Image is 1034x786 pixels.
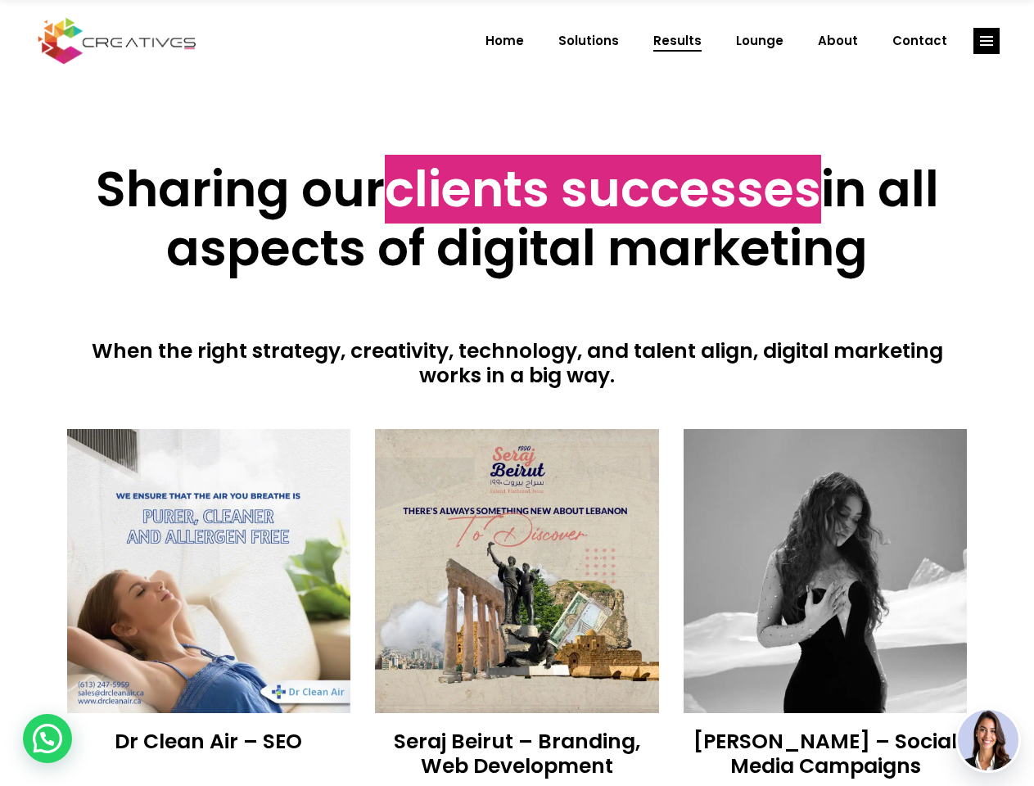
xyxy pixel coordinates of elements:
a: Contact [875,20,964,62]
img: Creatives | Results [684,429,968,713]
span: clients successes [385,155,821,224]
a: [PERSON_NAME] – Social Media Campaigns [693,727,957,780]
a: Dr Clean Air – SEO [115,727,302,756]
a: Results [636,20,719,62]
a: Lounge [719,20,801,62]
a: Seraj Beirut – Branding, Web Development [394,727,640,780]
a: About [801,20,875,62]
span: Contact [892,20,947,62]
h2: Sharing our in all aspects of digital marketing [67,160,968,278]
img: Creatives | Results [67,429,351,713]
span: Lounge [736,20,783,62]
img: Creatives [34,16,200,66]
img: agent [958,710,1018,770]
img: Creatives | Results [375,429,659,713]
span: Solutions [558,20,619,62]
a: Solutions [541,20,636,62]
span: About [818,20,858,62]
a: link [973,28,1000,54]
h4: When the right strategy, creativity, technology, and talent align, digital marketing works in a b... [67,339,968,388]
a: Home [468,20,541,62]
span: Results [653,20,702,62]
span: Home [485,20,524,62]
